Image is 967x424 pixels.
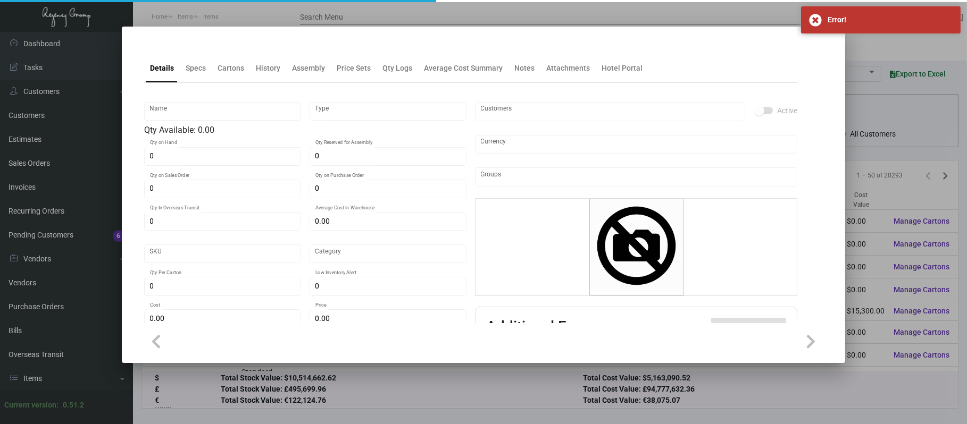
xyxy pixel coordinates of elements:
div: Qty Logs [382,63,412,74]
div: Details [150,63,174,74]
input: Add new.. [481,107,740,116]
div: Attachments [546,63,590,74]
div: Error! [828,14,953,26]
button: Add Additional Fee [711,318,786,337]
div: Average Cost Summary [424,63,503,74]
span: Active [777,104,797,117]
input: Add new.. [481,173,792,181]
div: Assembly [292,63,325,74]
div: Specs [186,63,206,74]
div: History [256,63,280,74]
div: Notes [514,63,535,74]
div: Qty Available: 0.00 [144,124,466,137]
div: Cartons [218,63,244,74]
div: 0.51.2 [63,400,84,411]
h2: Additional Fees [486,318,589,337]
div: Price Sets [337,63,371,74]
div: Current version: [4,400,59,411]
div: Hotel Portal [602,63,643,74]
